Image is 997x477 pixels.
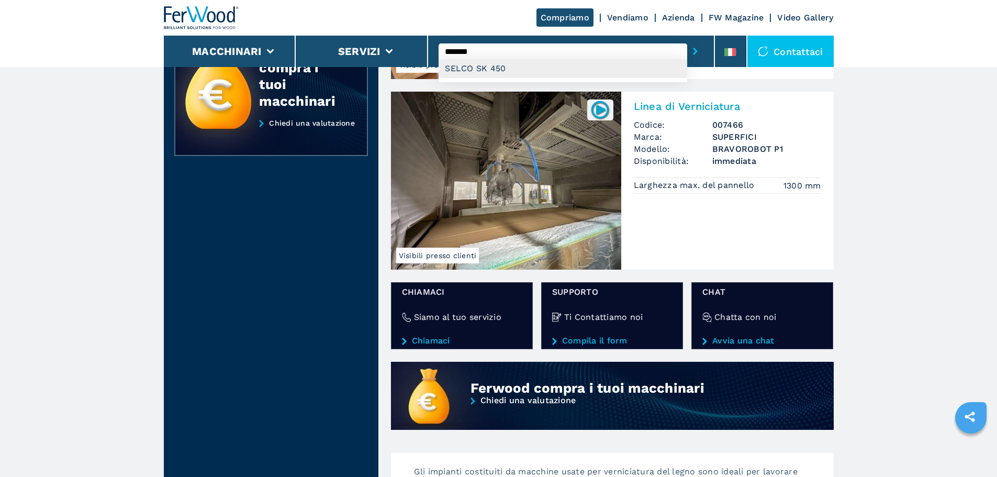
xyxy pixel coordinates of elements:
[552,313,562,322] img: Ti Contattiamo noi
[714,311,777,323] h4: Chatta con noi
[634,131,712,143] span: Marca:
[338,45,380,58] button: Servizi
[536,8,593,27] a: Compriamo
[564,311,643,323] h4: Ti Contattiamo noi
[783,180,821,192] em: 1300 mm
[712,119,821,131] h3: 007466
[634,155,712,167] span: Disponibilità:
[702,313,712,322] img: Chatta con noi
[391,92,834,270] a: Linea di Verniciatura SUPERFICI BRAVOROBOT P1Visibili presso clienti007466Linea di VerniciaturaCo...
[634,119,712,131] span: Codice:
[396,248,479,263] span: Visibili presso clienti
[777,13,833,23] a: Video Gallery
[402,313,411,322] img: Siamo al tuo servizio
[702,336,822,346] a: Avvia una chat
[391,396,834,431] a: Chiedi una valutazione
[414,311,501,323] h4: Siamo al tuo servizio
[953,430,989,469] iframe: Chat
[402,336,522,346] a: Chiamaci
[662,13,695,23] a: Azienda
[552,286,672,298] span: Supporto
[747,36,834,67] div: Contattaci
[164,6,239,29] img: Ferwood
[590,99,610,120] img: 007466
[957,404,983,430] a: sharethis
[634,180,757,191] p: Larghezza max. del pannello
[607,13,648,23] a: Vendiamo
[259,42,346,109] div: Ferwood compra i tuoi macchinari
[634,100,821,113] h2: Linea di Verniciatura
[471,380,761,396] div: Ferwood compra i tuoi macchinari
[702,286,822,298] span: chat
[402,286,522,298] span: Chiamaci
[174,119,368,157] a: Chiedi una valutazione
[712,155,821,167] span: immediata
[712,131,821,143] h3: SUPERFICI
[391,92,621,270] img: Linea di Verniciatura SUPERFICI BRAVOROBOT P1
[634,143,712,155] span: Modello:
[439,59,687,78] div: SELCO SK 450
[687,39,703,63] button: submit-button
[709,13,764,23] a: FW Magazine
[552,336,672,346] a: Compila il form
[192,45,262,58] button: Macchinari
[758,46,768,57] img: Contattaci
[712,143,821,155] h3: BRAVOROBOT P1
